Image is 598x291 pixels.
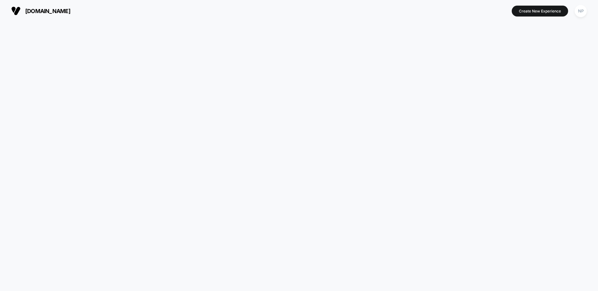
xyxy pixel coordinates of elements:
button: Create New Experience [512,6,568,17]
span: [DOMAIN_NAME] [25,8,70,14]
button: NP [573,5,589,17]
button: [DOMAIN_NAME] [9,6,72,16]
img: Visually logo [11,6,21,16]
div: NP [575,5,587,17]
